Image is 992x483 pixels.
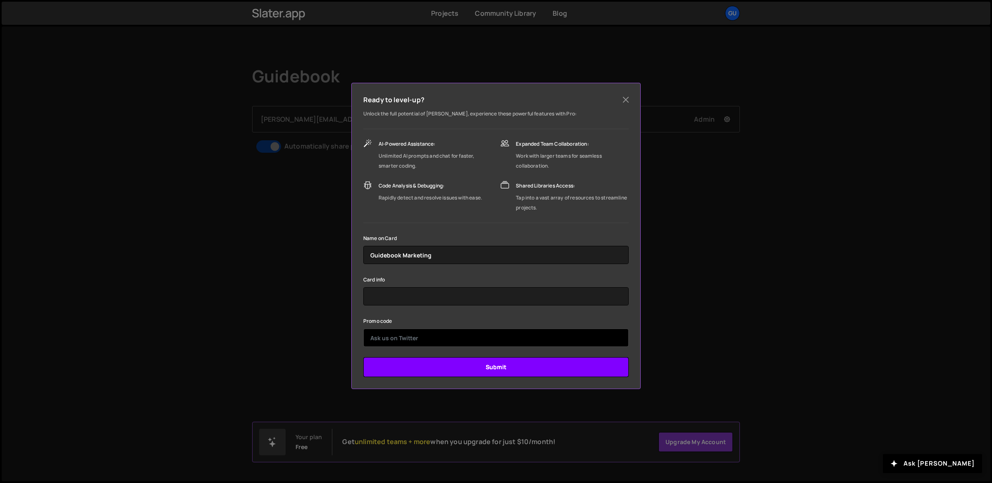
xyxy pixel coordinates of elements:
[516,181,629,191] div: Shared Libraries Access:
[363,317,392,325] label: Promo code
[363,109,629,119] p: Unlock the full potential of [PERSON_NAME], experience these powerful features with Pro:
[883,454,982,473] button: Ask [PERSON_NAME]
[516,193,629,213] div: Tap into a vast array of resources to streamline projects.
[363,246,629,264] input: Kelly Slater
[363,329,629,347] input: Ask us on Twitter
[363,95,424,105] h5: Ready to level-up?
[516,139,629,149] div: Expanded Team Collaboration:
[620,94,632,106] button: Close
[363,234,397,243] label: Name on Card
[379,181,482,191] div: Code Analysis & Debugging:
[363,357,629,377] input: Submit
[379,193,482,203] div: Rapidly detect and resolve issues with ease.
[363,276,385,284] label: Card info
[379,151,492,171] div: Unlimited AI prompts and chat for faster, smarter coding.
[516,151,629,171] div: Work with larger teams for seamless collaboration.
[379,139,492,149] div: AI-Powered Assistance:
[370,287,622,305] iframe: Secure card payment input frame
